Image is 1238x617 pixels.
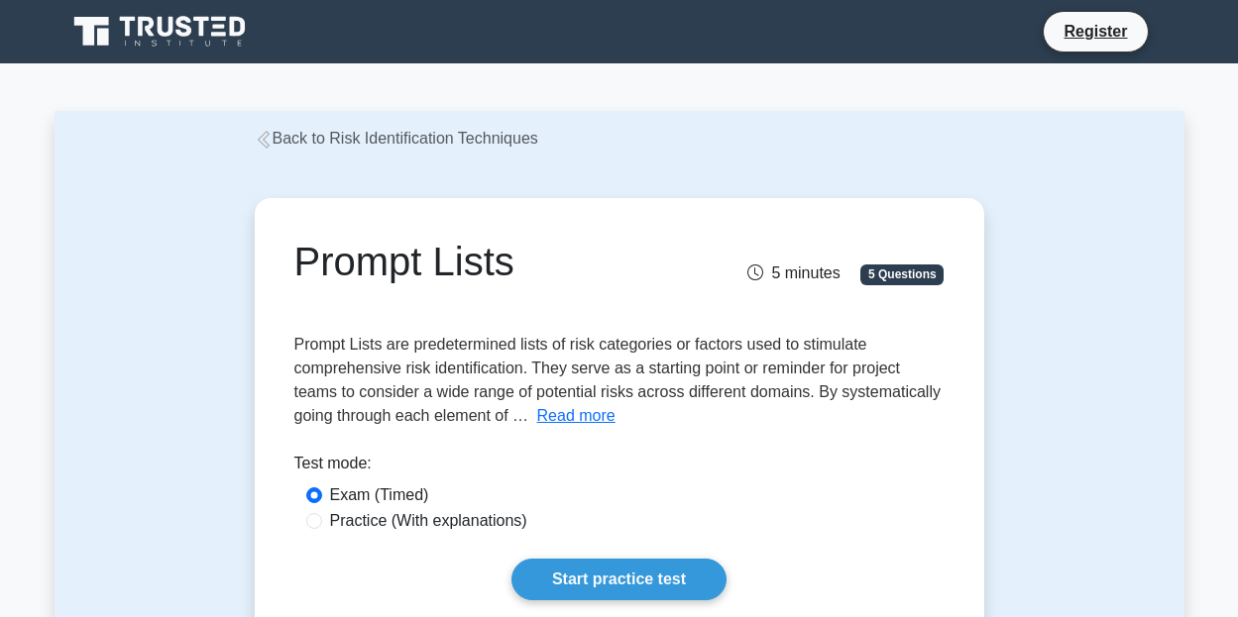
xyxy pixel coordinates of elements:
a: Start practice test [511,559,727,600]
a: Register [1052,19,1139,44]
span: 5 Questions [860,264,944,284]
button: Read more [537,404,616,428]
h1: Prompt Lists [294,238,720,285]
label: Practice (With explanations) [330,509,527,533]
a: Back to Risk Identification Techniques [255,130,538,147]
span: Prompt Lists are predetermined lists of risk categories or factors used to stimulate comprehensiv... [294,336,941,424]
div: Test mode: [294,452,945,483]
span: 5 minutes [747,264,840,281]
label: Exam (Timed) [330,483,429,507]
